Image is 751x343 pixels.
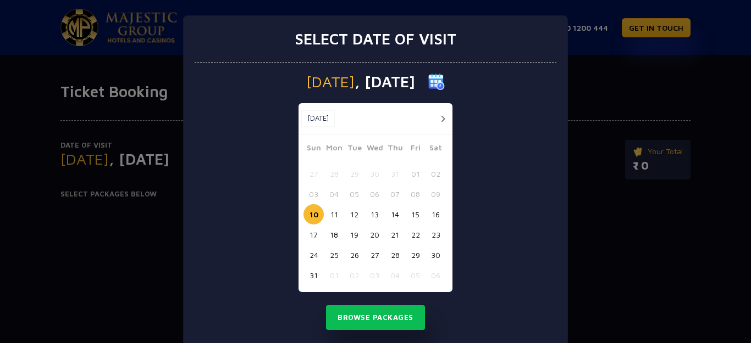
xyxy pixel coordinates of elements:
button: 04 [324,184,344,204]
span: Sun [303,142,324,157]
button: 31 [385,164,405,184]
button: 01 [405,164,426,184]
button: 02 [344,265,365,285]
button: 28 [324,164,344,184]
span: , [DATE] [355,74,415,89]
button: 27 [303,164,324,184]
span: [DATE] [306,74,355,89]
button: 24 [303,245,324,265]
button: 05 [405,265,426,285]
button: 14 [385,204,405,224]
span: Sat [426,142,446,157]
button: 03 [365,265,385,285]
button: 08 [405,184,426,204]
button: 27 [365,245,385,265]
button: 03 [303,184,324,204]
button: 17 [303,224,324,245]
button: 29 [405,245,426,265]
button: 01 [324,265,344,285]
button: 11 [324,204,344,224]
span: Tue [344,142,365,157]
button: 05 [344,184,365,204]
button: 12 [344,204,365,224]
button: 06 [426,265,446,285]
span: Fri [405,142,426,157]
button: Browse Packages [326,305,425,330]
button: 10 [303,204,324,224]
button: 06 [365,184,385,204]
button: [DATE] [301,110,335,127]
button: 02 [426,164,446,184]
button: 23 [426,224,446,245]
button: 04 [385,265,405,285]
button: 30 [426,245,446,265]
button: 16 [426,204,446,224]
button: 09 [426,184,446,204]
span: Thu [385,142,405,157]
img: calender icon [428,74,445,90]
button: 18 [324,224,344,245]
button: 19 [344,224,365,245]
button: 20 [365,224,385,245]
button: 28 [385,245,405,265]
button: 13 [365,204,385,224]
span: Mon [324,142,344,157]
span: Wed [365,142,385,157]
button: 25 [324,245,344,265]
button: 22 [405,224,426,245]
button: 31 [303,265,324,285]
button: 26 [344,245,365,265]
button: 15 [405,204,426,224]
button: 30 [365,164,385,184]
button: 29 [344,164,365,184]
button: 07 [385,184,405,204]
h3: Select date of visit [295,30,456,48]
button: 21 [385,224,405,245]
